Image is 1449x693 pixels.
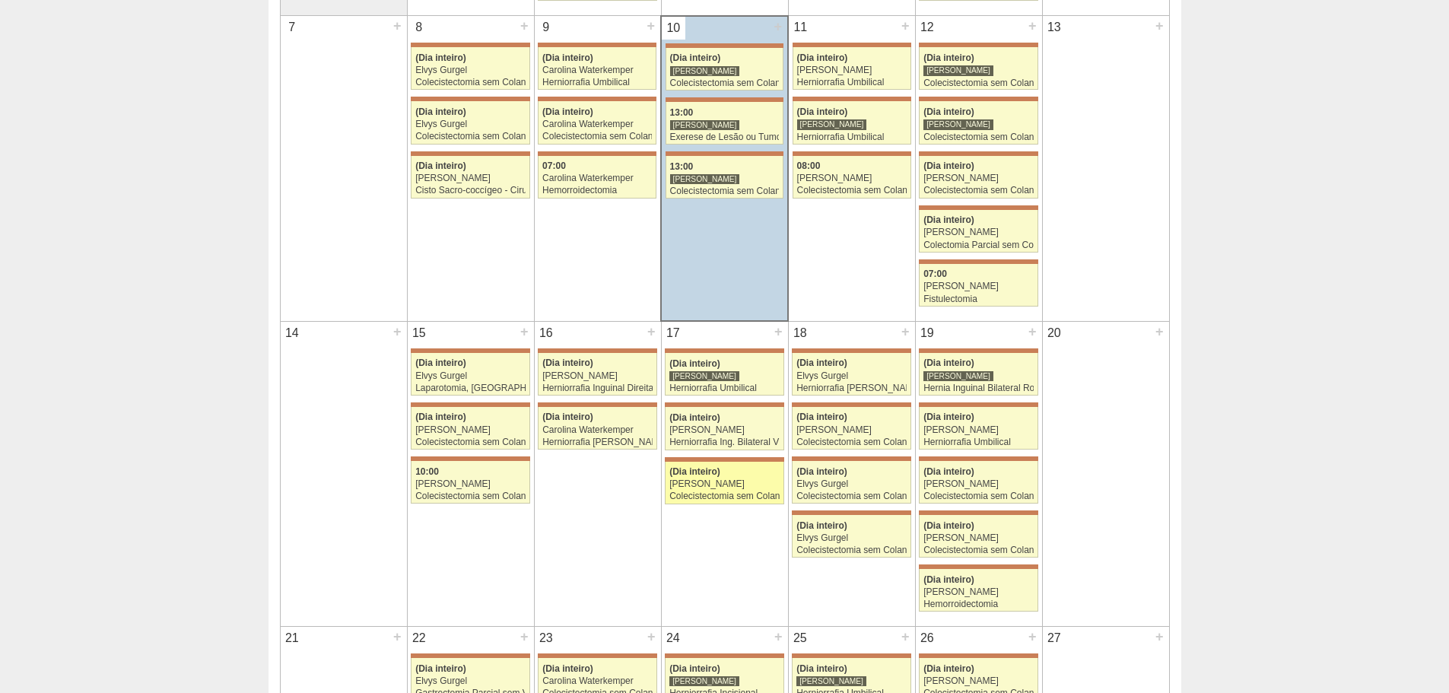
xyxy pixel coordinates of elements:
span: (Dia inteiro) [923,358,974,368]
span: (Dia inteiro) [669,663,720,674]
a: (Dia inteiro) [PERSON_NAME] Herniorrafia Ing. Bilateral VL [665,407,783,450]
div: Key: Maria Braido [919,151,1037,156]
div: Cisto Sacro-coccígeo - Cirurgia [415,186,526,196]
div: + [391,322,404,342]
div: Key: Maria Braido [538,151,656,156]
div: [PERSON_NAME] [415,479,526,489]
span: (Dia inteiro) [542,358,593,368]
div: 10 [662,17,685,40]
span: (Dia inteiro) [542,663,593,674]
span: (Dia inteiro) [796,520,847,531]
div: 12 [916,16,939,39]
div: [PERSON_NAME] [923,479,1034,489]
a: (Dia inteiro) [PERSON_NAME] Herniorrafia Umbilical [793,47,911,90]
div: Key: Maria Braido [411,402,529,407]
a: (Dia inteiro) Carolina Waterkemper Herniorrafia [PERSON_NAME] [538,407,656,450]
span: (Dia inteiro) [415,106,466,117]
a: 07:00 Carolina Waterkemper Hemorroidectomia [538,156,656,199]
div: + [391,627,404,647]
div: Key: Maria Braido [411,653,529,658]
span: (Dia inteiro) [415,358,466,368]
div: [PERSON_NAME] [670,173,740,185]
div: Key: Maria Braido [666,97,783,102]
span: (Dia inteiro) [669,412,720,423]
div: Herniorrafia Umbilical [797,132,907,142]
div: Hemorroidectomia [923,599,1034,609]
span: 10:00 [415,466,439,477]
div: Key: Maria Braido [665,348,783,353]
div: Elvys Gurgel [415,65,526,75]
div: [PERSON_NAME] [923,370,993,382]
div: [PERSON_NAME] [670,65,740,77]
div: [PERSON_NAME] [669,676,739,687]
span: (Dia inteiro) [923,574,974,585]
a: (Dia inteiro) [PERSON_NAME] Colectomia Parcial sem Colostomia [919,210,1037,253]
div: Key: Maria Braido [919,402,1037,407]
span: (Dia inteiro) [923,161,974,171]
div: Key: Maria Braido [665,402,783,407]
div: Key: Maria Braido [919,259,1037,264]
div: [PERSON_NAME] [670,119,740,131]
div: 22 [408,627,431,650]
div: 16 [535,322,558,345]
div: + [1153,627,1166,647]
a: (Dia inteiro) Elvys Gurgel Colecistectomia sem Colangiografia VL [792,461,910,504]
div: 15 [408,322,431,345]
div: [PERSON_NAME] [796,676,866,687]
div: 9 [535,16,558,39]
div: 8 [408,16,431,39]
div: + [645,322,658,342]
div: Herniorrafia Umbilical [542,78,652,87]
div: Key: Maria Braido [792,402,910,407]
div: [PERSON_NAME] [796,425,907,435]
div: Colecistectomia sem Colangiografia VL [796,437,907,447]
span: 13:00 [670,161,694,172]
div: 23 [535,627,558,650]
div: [PERSON_NAME] [923,227,1034,237]
span: (Dia inteiro) [797,106,848,117]
div: Colecistectomia sem Colangiografia VL [796,491,907,501]
div: Colecistectomia sem Colangiografia [415,491,526,501]
a: (Dia inteiro) [PERSON_NAME] Herniorrafia Inguinal Direita [538,353,656,396]
span: (Dia inteiro) [415,161,466,171]
div: Colecistectomia sem Colangiografia VL [797,186,907,196]
a: 13:00 [PERSON_NAME] Colecistectomia sem Colangiografia VL [666,156,783,199]
span: 13:00 [670,107,694,118]
div: Key: Maria Braido [919,348,1037,353]
div: 20 [1043,322,1066,345]
a: (Dia inteiro) [PERSON_NAME] Colecistectomia sem Colangiografia VL [919,47,1037,90]
div: [PERSON_NAME] [669,479,780,489]
a: (Dia inteiro) [PERSON_NAME] Colecistectomia sem Colangiografia VL [919,101,1037,144]
div: + [1153,322,1166,342]
a: (Dia inteiro) [PERSON_NAME] Colecistectomia sem Colangiografia VL [792,407,910,450]
a: (Dia inteiro) [PERSON_NAME] Herniorrafia Umbilical [665,353,783,396]
div: Key: Maria Braido [919,564,1037,569]
div: 7 [281,16,304,39]
span: (Dia inteiro) [923,215,974,225]
div: Key: Maria Braido [919,456,1037,461]
div: [PERSON_NAME] [923,173,1034,183]
div: Herniorrafia [PERSON_NAME] [796,383,907,393]
div: Herniorrafia Umbilical [923,437,1034,447]
div: Key: Maria Braido [793,97,911,101]
div: + [899,627,912,647]
div: + [899,322,912,342]
div: Herniorrafia Inguinal Direita [542,383,653,393]
div: Key: Maria Braido [538,653,656,658]
div: 21 [281,627,304,650]
div: Herniorrafia Ing. Bilateral VL [669,437,780,447]
div: Key: Maria Braido [919,205,1037,210]
span: (Dia inteiro) [542,106,593,117]
div: + [772,322,785,342]
span: (Dia inteiro) [669,358,720,369]
div: [PERSON_NAME] [923,425,1034,435]
span: (Dia inteiro) [797,52,848,63]
div: Colecistectomia sem Colangiografia VL [415,437,526,447]
div: + [1153,16,1166,36]
span: (Dia inteiro) [796,663,847,674]
span: 08:00 [797,161,821,171]
div: 14 [281,322,304,345]
span: (Dia inteiro) [923,663,974,674]
div: Key: Maria Braido [411,97,529,101]
a: (Dia inteiro) Elvys Gurgel Herniorrafia [PERSON_NAME] [792,353,910,396]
